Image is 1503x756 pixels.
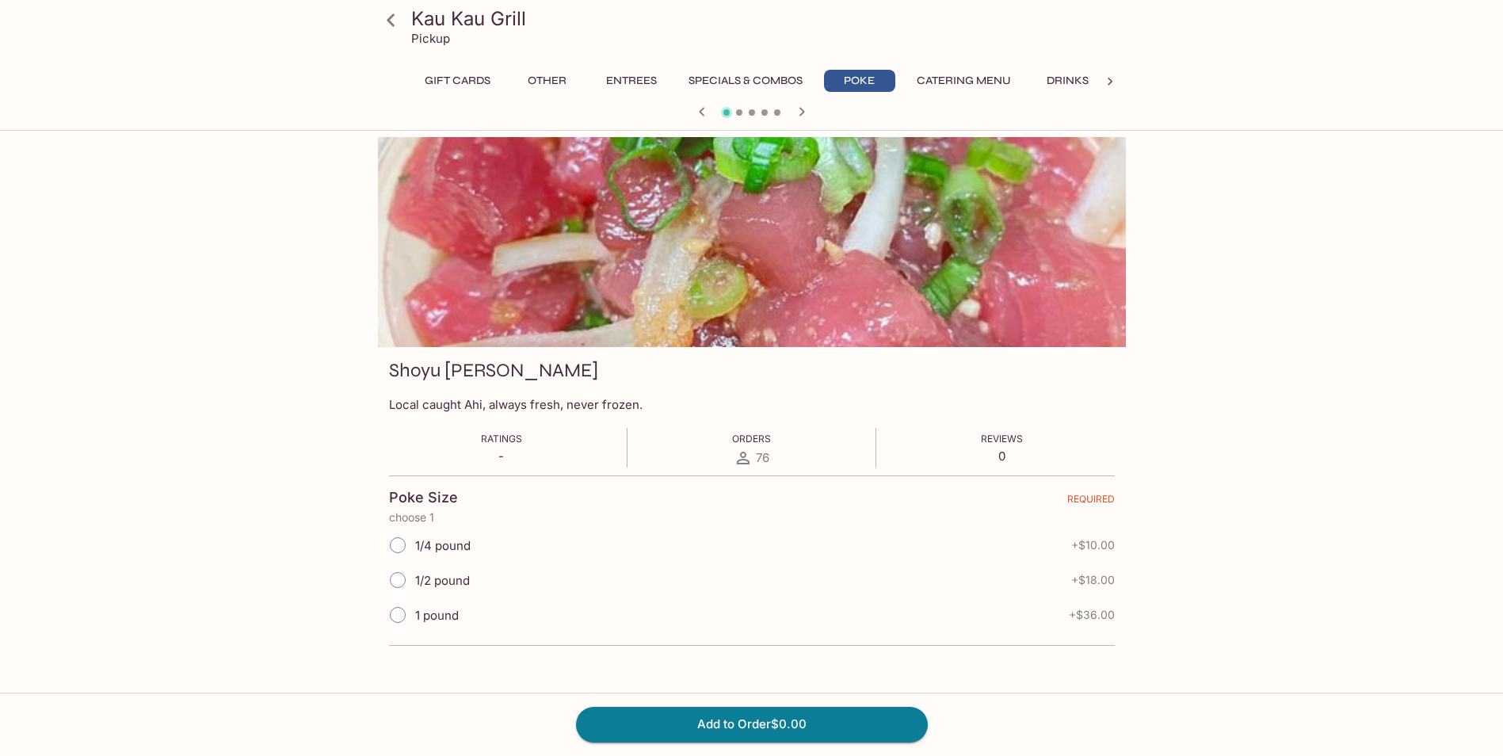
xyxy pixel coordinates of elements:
span: Ratings [481,433,522,445]
span: REQUIRED [1067,493,1115,511]
span: + $10.00 [1071,539,1115,552]
span: Orders [732,433,771,445]
span: 1/2 pound [415,573,470,588]
button: Gift Cards [416,70,499,92]
span: 1/4 pound [415,538,471,553]
button: Add to Order$0.00 [576,707,928,742]
h3: Kau Kau Grill [411,6,1120,31]
p: Pickup [411,31,450,46]
button: Catering Menu [908,70,1020,92]
p: Local caught Ahi, always fresh, never frozen. [389,397,1115,412]
p: - [481,449,522,464]
button: Poke [824,70,895,92]
button: Other [512,70,583,92]
p: 0 [981,449,1023,464]
h4: Poke Size [389,489,458,506]
span: + $36.00 [1069,609,1115,621]
span: 76 [756,450,769,465]
button: Drinks [1032,70,1104,92]
p: choose 1 [389,511,1115,524]
span: 1 pound [415,608,459,623]
span: Reviews [981,433,1023,445]
span: + $18.00 [1071,574,1115,586]
h3: Shoyu [PERSON_NAME] [389,358,598,383]
div: Shoyu Ginger Ahi [378,137,1126,347]
button: Entrees [596,70,667,92]
button: Specials & Combos [680,70,811,92]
